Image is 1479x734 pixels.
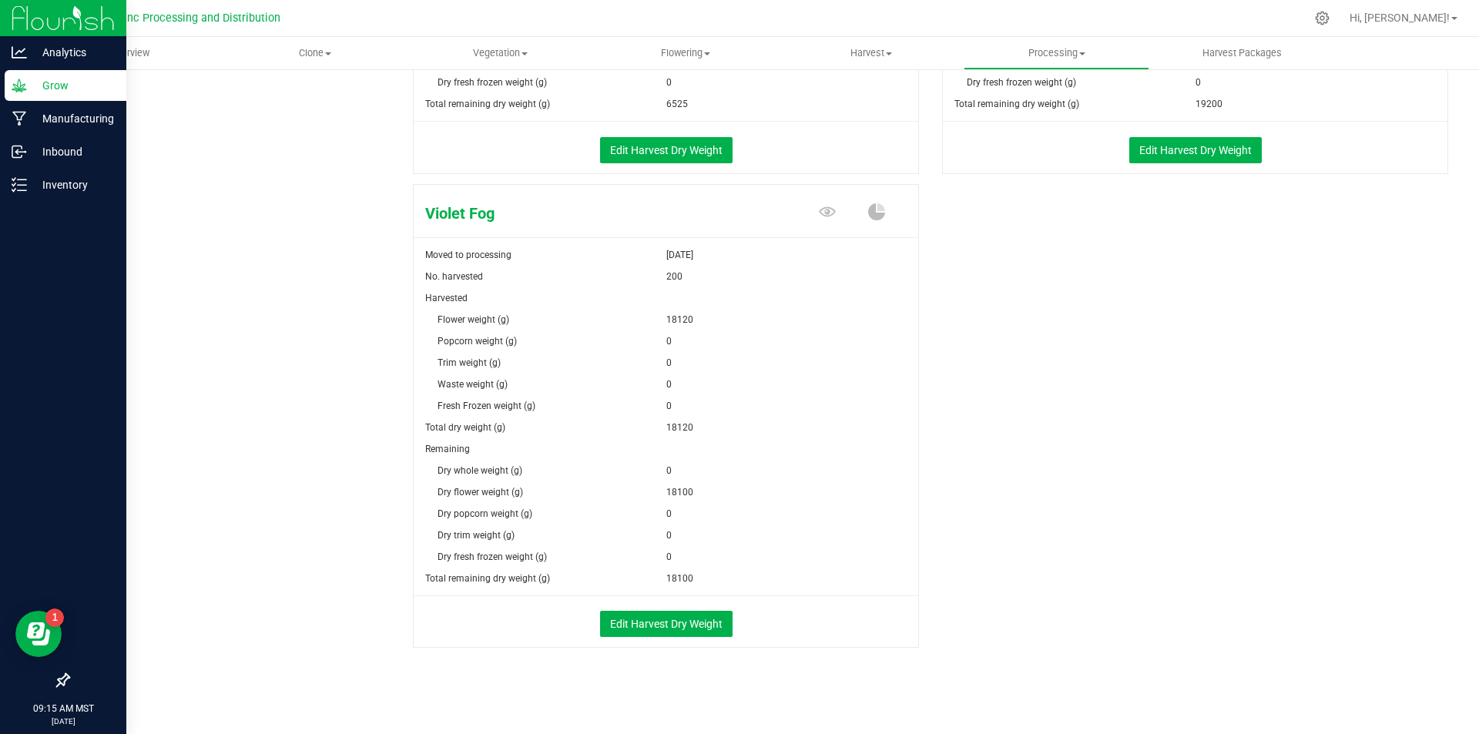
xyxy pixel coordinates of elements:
span: Hi, [PERSON_NAME]! [1350,12,1450,24]
span: 0 [666,352,672,374]
span: Processing [964,46,1149,60]
button: Edit Harvest Dry Weight [600,611,733,637]
span: Popcorn weight (g) [438,336,517,347]
span: Dry flower weight (g) [438,487,523,498]
span: Total remaining dry weight (g) [425,573,550,584]
span: 18100 [666,568,693,589]
span: Total remaining dry weight (g) [425,99,550,109]
span: Flowering [594,46,778,60]
span: Dry fresh frozen weight (g) [438,551,547,562]
span: Violet Fog [414,202,750,225]
span: Globe Farmacy Inc Processing and Distribution [45,12,280,25]
inline-svg: Inventory [12,177,27,193]
span: 0 [666,374,672,395]
inline-svg: Grow [12,78,27,93]
p: Grow [27,76,119,95]
span: Fresh Frozen weight (g) [438,401,535,411]
span: 18100 [666,481,693,503]
inline-svg: Manufacturing [12,111,27,126]
div: Manage settings [1313,11,1332,25]
span: Remaining [425,444,470,454]
span: Clone [223,46,407,60]
p: [DATE] [7,716,119,727]
span: 0 [1196,72,1201,93]
span: Overview [89,46,170,60]
button: Edit Harvest Dry Weight [1129,137,1262,163]
span: Dry trim weight (g) [438,530,515,541]
span: Dry whole weight (g) [438,465,522,476]
inline-svg: Analytics [12,45,27,60]
inline-svg: Inbound [12,144,27,159]
span: 0 [666,546,672,568]
p: Inventory [27,176,119,194]
span: Total dry weight (g) [425,422,505,433]
a: Harvest [779,37,964,69]
span: Moved to processing [425,250,511,260]
p: Inbound [27,142,119,161]
span: No. harvested [425,271,483,282]
a: Clone [223,37,408,69]
span: Total remaining dry weight (g) [954,99,1079,109]
span: 0 [666,395,672,417]
button: Edit Harvest Dry Weight [600,137,733,163]
span: Dry popcorn weight (g) [438,508,532,519]
span: Harvested [425,293,468,303]
a: Harvest Packages [1149,37,1335,69]
p: 09:15 AM MST [7,702,119,716]
span: 0 [666,525,672,546]
span: 0 [666,460,672,481]
span: Waste weight (g) [438,379,508,390]
span: Vegetation [408,46,592,60]
span: 6525 [666,93,688,115]
iframe: Resource center unread badge [45,608,64,627]
a: Overview [37,37,223,69]
span: 18120 [666,417,693,438]
span: 0 [666,503,672,525]
span: Flower weight (g) [438,314,509,325]
span: Trim weight (g) [438,357,501,368]
span: 18120 [666,309,693,330]
span: Dry fresh frozen weight (g) [967,77,1076,88]
span: 0 [666,72,672,93]
p: Manufacturing [27,109,119,128]
span: Harvest Packages [1182,46,1303,60]
a: Flowering [593,37,779,69]
a: Vegetation [407,37,593,69]
p: Analytics [27,43,119,62]
a: Processing [964,37,1149,69]
span: Dry fresh frozen weight (g) [438,77,547,88]
span: 200 [666,266,682,287]
span: [DATE] [666,244,693,266]
span: 19200 [1196,93,1222,115]
span: 0 [666,330,672,352]
span: Harvest [780,46,964,60]
iframe: Resource center [15,611,62,657]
